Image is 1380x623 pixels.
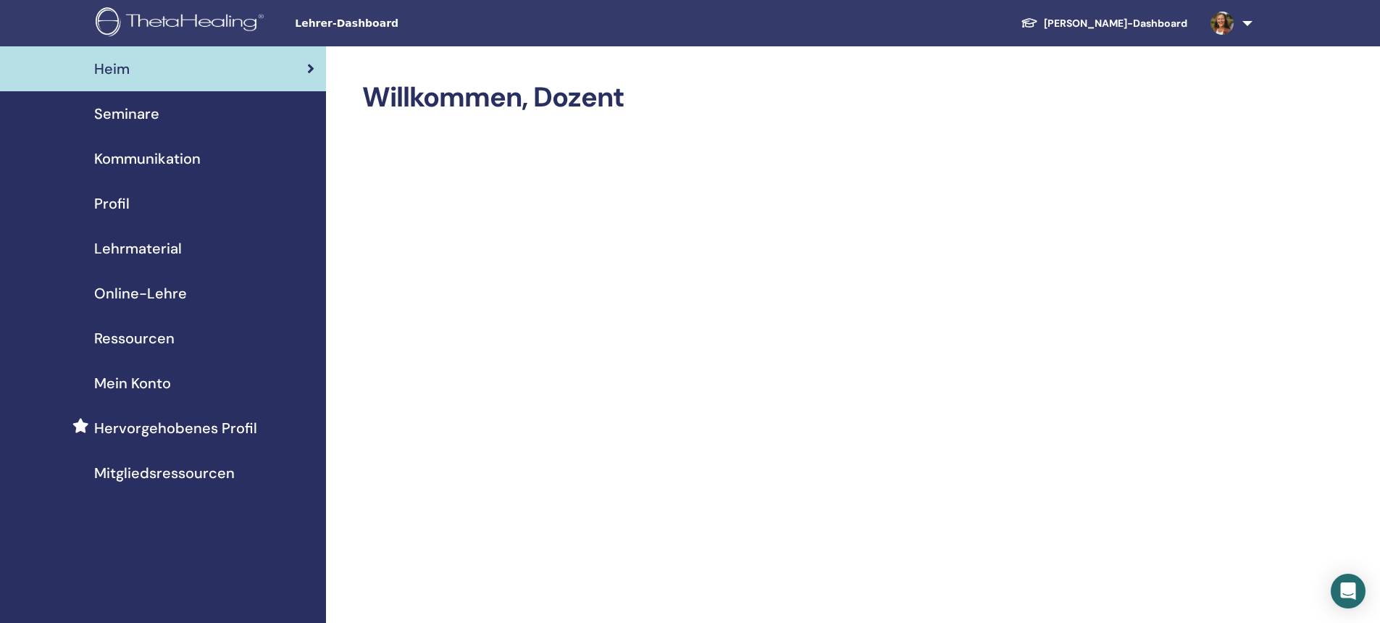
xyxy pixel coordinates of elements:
[362,81,1231,114] h2: Willkommen, Dozent
[94,193,130,214] span: Profil
[94,103,159,125] span: Seminare
[295,16,512,31] span: Lehrer-Dashboard
[94,58,130,80] span: Heim
[1021,17,1038,29] img: graduation-cap-white.svg
[94,327,175,349] span: Ressourcen
[94,462,235,484] span: Mitgliedsressourcen
[94,238,182,259] span: Lehrmaterial
[96,7,269,40] img: logo.png
[94,417,257,439] span: Hervorgehobenes Profil
[1331,574,1366,609] div: Open Intercom Messenger
[94,148,201,170] span: Kommunikation
[94,372,171,394] span: Mein Konto
[1009,10,1199,37] a: [PERSON_NAME]-Dashboard
[1210,12,1234,35] img: default.jpg
[94,283,187,304] span: Online-Lehre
